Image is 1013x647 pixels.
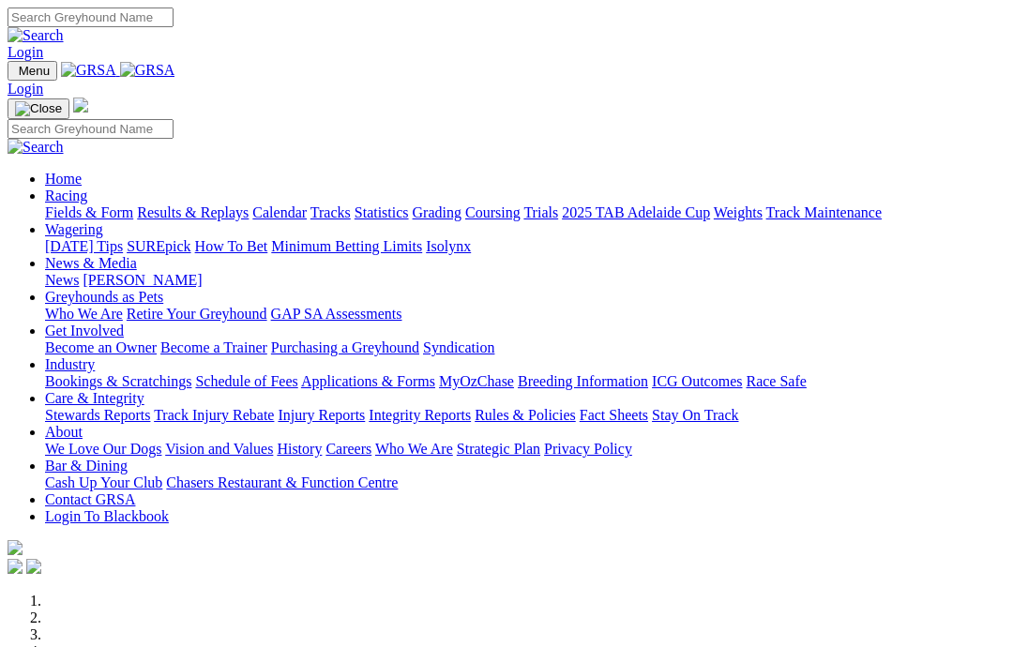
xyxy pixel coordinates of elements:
[562,204,710,220] a: 2025 TAB Adelaide Cup
[369,407,471,423] a: Integrity Reports
[19,64,50,78] span: Menu
[301,373,435,389] a: Applications & Forms
[45,356,95,372] a: Industry
[45,204,1005,221] div: Racing
[310,204,351,220] a: Tracks
[45,474,1005,491] div: Bar & Dining
[523,204,558,220] a: Trials
[45,339,157,355] a: Become an Owner
[8,559,23,574] img: facebook.svg
[45,272,1005,289] div: News & Media
[45,272,79,288] a: News
[8,8,174,27] input: Search
[8,81,43,97] a: Login
[8,139,64,156] img: Search
[45,474,162,490] a: Cash Up Your Club
[45,306,1005,323] div: Greyhounds as Pets
[166,474,398,490] a: Chasers Restaurant & Function Centre
[45,339,1005,356] div: Get Involved
[73,98,88,113] img: logo-grsa-white.png
[8,27,64,44] img: Search
[45,373,1005,390] div: Industry
[127,238,190,254] a: SUREpick
[160,339,267,355] a: Become a Trainer
[45,289,163,305] a: Greyhounds as Pets
[45,171,82,187] a: Home
[45,390,144,406] a: Care & Integrity
[83,272,202,288] a: [PERSON_NAME]
[544,441,632,457] a: Privacy Policy
[271,238,422,254] a: Minimum Betting Limits
[45,306,123,322] a: Who We Are
[439,373,514,389] a: MyOzChase
[154,407,274,423] a: Track Injury Rebate
[652,373,742,389] a: ICG Outcomes
[714,204,763,220] a: Weights
[252,204,307,220] a: Calendar
[61,62,116,79] img: GRSA
[45,238,1005,255] div: Wagering
[120,62,175,79] img: GRSA
[127,306,267,322] a: Retire Your Greyhound
[15,101,62,116] img: Close
[413,204,461,220] a: Grading
[278,407,365,423] a: Injury Reports
[137,204,249,220] a: Results & Replays
[8,61,57,81] button: Toggle navigation
[8,119,174,139] input: Search
[26,559,41,574] img: twitter.svg
[45,221,103,237] a: Wagering
[423,339,494,355] a: Syndication
[165,441,273,457] a: Vision and Values
[45,255,137,271] a: News & Media
[580,407,648,423] a: Fact Sheets
[766,204,882,220] a: Track Maintenance
[45,204,133,220] a: Fields & Form
[271,306,402,322] a: GAP SA Assessments
[465,204,521,220] a: Coursing
[652,407,738,423] a: Stay On Track
[45,424,83,440] a: About
[45,407,1005,424] div: Care & Integrity
[746,373,806,389] a: Race Safe
[195,373,297,389] a: Schedule of Fees
[8,44,43,60] a: Login
[375,441,453,457] a: Who We Are
[277,441,322,457] a: History
[45,373,191,389] a: Bookings & Scratchings
[325,441,371,457] a: Careers
[475,407,576,423] a: Rules & Policies
[45,441,1005,458] div: About
[45,407,150,423] a: Stewards Reports
[271,339,419,355] a: Purchasing a Greyhound
[45,238,123,254] a: [DATE] Tips
[45,458,128,474] a: Bar & Dining
[8,98,69,119] button: Toggle navigation
[45,441,161,457] a: We Love Our Dogs
[8,540,23,555] img: logo-grsa-white.png
[355,204,409,220] a: Statistics
[45,323,124,339] a: Get Involved
[426,238,471,254] a: Isolynx
[195,238,268,254] a: How To Bet
[45,508,169,524] a: Login To Blackbook
[45,491,135,507] a: Contact GRSA
[457,441,540,457] a: Strategic Plan
[45,188,87,203] a: Racing
[518,373,648,389] a: Breeding Information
